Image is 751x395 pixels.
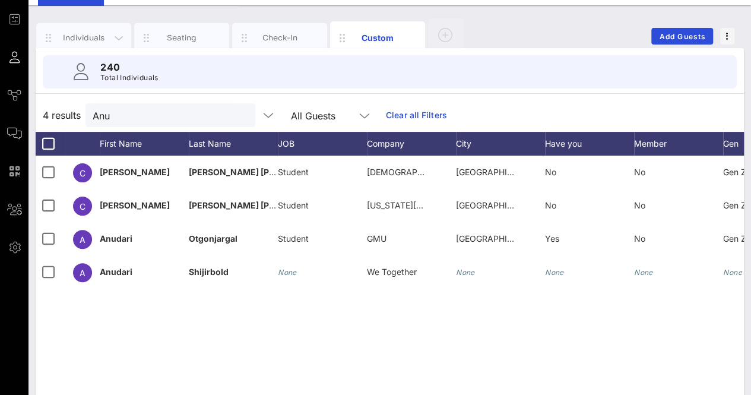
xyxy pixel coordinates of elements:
span: No [545,167,556,177]
span: Shijirbold [189,267,229,277]
span: Anudari [100,267,132,277]
div: City [456,132,545,156]
span: A [80,235,85,245]
a: Clear all Filters [386,109,447,122]
p: Total Individuals [100,72,159,84]
button: Add Guests [651,28,713,45]
i: None [634,268,653,277]
i: None [278,268,297,277]
i: None [456,268,475,277]
div: All Guests [291,110,335,121]
div: First Name [100,132,189,156]
div: Check-In [253,32,306,43]
div: All Guests [284,103,379,127]
div: Have you [545,132,634,156]
span: Student [278,200,309,210]
div: Company [367,132,456,156]
span: [GEOGRAPHIC_DATA] [456,233,541,244]
div: Custom [351,31,404,44]
p: 240 [100,60,159,74]
div: Member [634,132,723,156]
span: No [545,200,556,210]
i: None [723,268,742,277]
span: Yes [545,233,559,244]
span: Student [278,233,309,244]
span: Student [278,167,309,177]
span: C [80,201,85,211]
span: 4 results [43,108,81,122]
span: No [634,233,645,244]
div: Seating [156,32,208,43]
i: None [545,268,564,277]
span: [PERSON_NAME] [PERSON_NAME] [189,167,331,177]
span: [PERSON_NAME] [100,167,170,177]
span: [GEOGRAPHIC_DATA] [456,167,541,177]
span: GMU [367,233,386,244]
div: JOB [278,132,367,156]
span: C [80,168,85,178]
span: [DEMOGRAPHIC_DATA] Leading [DATE] [367,167,523,177]
span: [US_STATE][GEOGRAPHIC_DATA] [367,200,498,210]
span: We Together [367,267,417,277]
span: No [634,200,645,210]
span: [PERSON_NAME] [PERSON_NAME] [189,200,331,210]
span: No [634,167,645,177]
div: Last Name [189,132,278,156]
span: Otgonjargal [189,233,237,244]
div: Individuals [58,32,110,43]
span: [PERSON_NAME] [100,200,170,210]
span: Add Guests [659,32,706,41]
span: [GEOGRAPHIC_DATA] [456,200,541,210]
span: Anudari [100,233,132,244]
span: A [80,268,85,278]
